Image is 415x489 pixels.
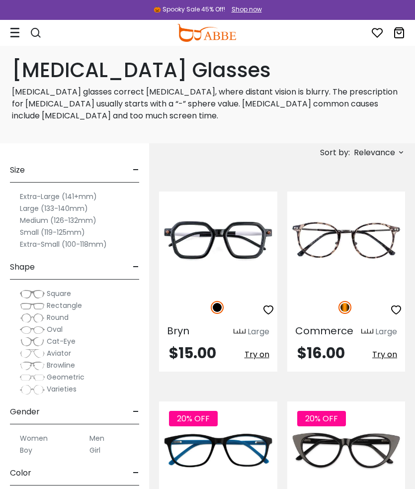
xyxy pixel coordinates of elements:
[361,328,373,336] img: size ruler
[47,336,76,346] span: Cat-Eye
[20,385,45,395] img: Varieties.png
[133,255,139,279] span: -
[89,432,104,444] label: Men
[297,411,346,426] span: 20% OFF
[10,255,35,279] span: Shape
[177,24,236,42] img: abbeglasses.com
[169,342,216,364] span: $15.00
[47,300,82,310] span: Rectangle
[47,384,77,394] span: Varieties
[133,400,139,424] span: -
[232,5,262,14] div: Shop now
[169,411,218,426] span: 20% OFF
[20,325,45,335] img: Oval.png
[20,337,45,347] img: Cat-Eye.png
[338,301,351,314] img: Tortoise
[47,289,71,298] span: Square
[295,324,353,338] span: Commerce
[47,324,63,334] span: Oval
[375,326,397,338] div: Large
[154,5,225,14] div: 🎃 Spooky Sale 45% Off!
[297,342,345,364] span: $16.00
[234,328,246,336] img: size ruler
[227,5,262,13] a: Shop now
[47,348,71,358] span: Aviator
[20,289,45,299] img: Square.png
[20,214,96,226] label: Medium (126-132mm)
[211,301,224,314] img: Black
[372,346,397,364] button: Try on
[245,349,269,360] span: Try on
[372,349,397,360] span: Try on
[47,360,75,370] span: Browline
[89,444,100,456] label: Girl
[133,461,139,485] span: -
[287,192,406,290] img: Tortoise Commerce - TR ,Adjust Nose Pads
[12,86,403,122] p: [MEDICAL_DATA] glasses correct [MEDICAL_DATA], where distant vision is blurry. The prescription f...
[354,144,395,162] span: Relevance
[20,361,45,371] img: Browline.png
[248,326,269,338] div: Large
[20,301,45,311] img: Rectangle.png
[159,192,277,290] img: Black Bryn - Acetate ,Universal Bridge Fit
[320,147,350,158] span: Sort by:
[133,158,139,182] span: -
[20,444,32,456] label: Boy
[20,238,107,250] label: Extra-Small (100-118mm)
[20,226,85,238] label: Small (119-125mm)
[20,373,45,383] img: Geometric.png
[47,312,69,322] span: Round
[10,158,25,182] span: Size
[10,400,40,424] span: Gender
[167,324,189,338] span: Bryn
[20,202,88,214] label: Large (133-140mm)
[10,461,31,485] span: Color
[20,191,97,202] label: Extra-Large (141+mm)
[12,58,403,82] h1: [MEDICAL_DATA] Glasses
[20,349,45,359] img: Aviator.png
[47,372,84,382] span: Geometric
[245,346,269,364] button: Try on
[20,432,48,444] label: Women
[20,313,45,323] img: Round.png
